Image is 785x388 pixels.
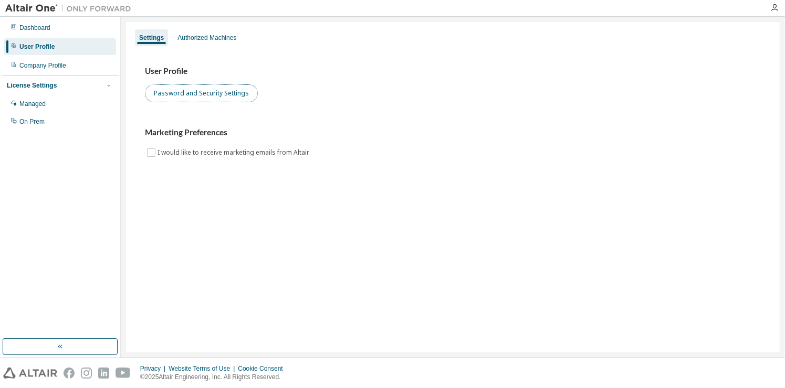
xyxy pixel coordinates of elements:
div: User Profile [19,42,55,51]
h3: User Profile [145,66,761,77]
img: facebook.svg [64,368,75,379]
img: youtube.svg [116,368,131,379]
p: © 2025 Altair Engineering, Inc. All Rights Reserved. [140,373,289,382]
div: Company Profile [19,61,66,70]
h3: Marketing Preferences [145,127,761,138]
div: Cookie Consent [238,364,289,373]
div: On Prem [19,117,45,126]
img: linkedin.svg [98,368,109,379]
div: Dashboard [19,24,50,32]
div: Privacy [140,364,169,373]
img: altair_logo.svg [3,368,57,379]
div: Settings [139,34,164,42]
img: instagram.svg [81,368,92,379]
div: License Settings [7,81,57,90]
div: Authorized Machines [177,34,236,42]
div: Website Terms of Use [169,364,238,373]
button: Password and Security Settings [145,84,258,102]
label: I would like to receive marketing emails from Altair [158,146,311,159]
img: Altair One [5,3,137,14]
div: Managed [19,100,46,108]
